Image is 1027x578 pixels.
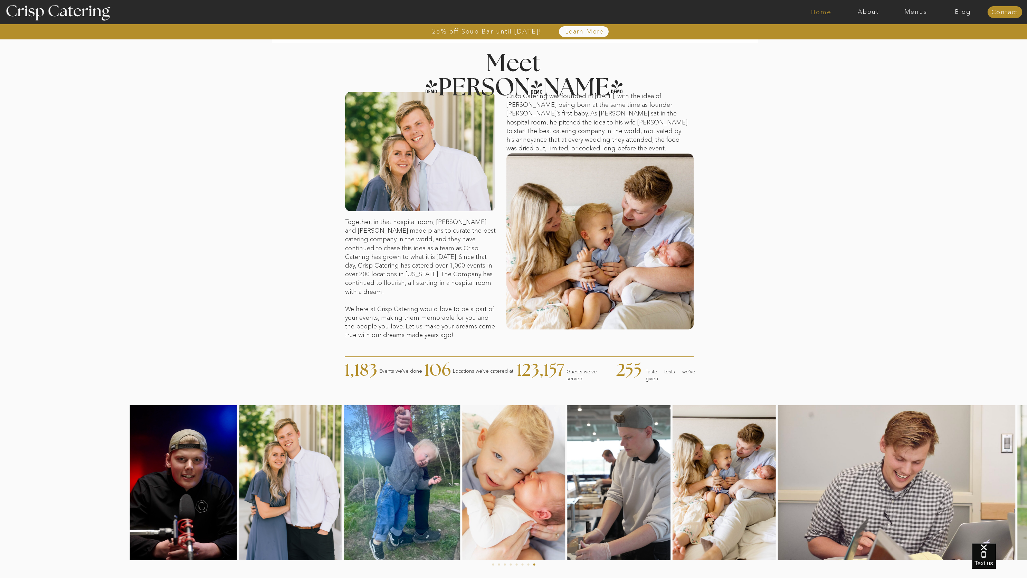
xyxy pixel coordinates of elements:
[345,218,497,312] p: Together, in that hospital room, [PERSON_NAME] and [PERSON_NAME] made plans to curate the best ca...
[407,28,567,35] a: 25% off Soup Bar until [DATE]!
[424,362,474,380] p: 106
[504,563,506,566] li: Page dot 3
[453,368,517,379] p: Locations we've catered at
[517,362,567,380] p: 123,157
[549,28,620,35] a: Learn More
[845,9,892,16] a: About
[972,543,1027,578] iframe: podium webchat widget bubble
[506,92,690,153] p: Crisp Catering was founded in [DATE], with the idea of [PERSON_NAME] being born at the same time ...
[492,563,494,566] li: Page dot 1
[516,563,518,566] li: Page dot 5
[379,368,429,380] p: Events we've done
[987,9,1022,16] a: Contact
[939,9,987,16] a: Blog
[892,9,939,16] a: Menus
[424,52,603,79] h2: Meet [PERSON_NAME]
[797,9,845,16] a: Home
[533,563,535,566] li: Page dot 8
[616,362,666,380] p: 255
[646,369,695,380] p: Taste tests we've given
[510,563,512,566] li: Page dot 4
[522,563,524,566] li: Page dot 6
[498,563,500,566] li: Page dot 2
[527,563,530,566] li: Page dot 7
[345,362,395,380] p: 1,183
[567,369,612,390] p: Guests we've served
